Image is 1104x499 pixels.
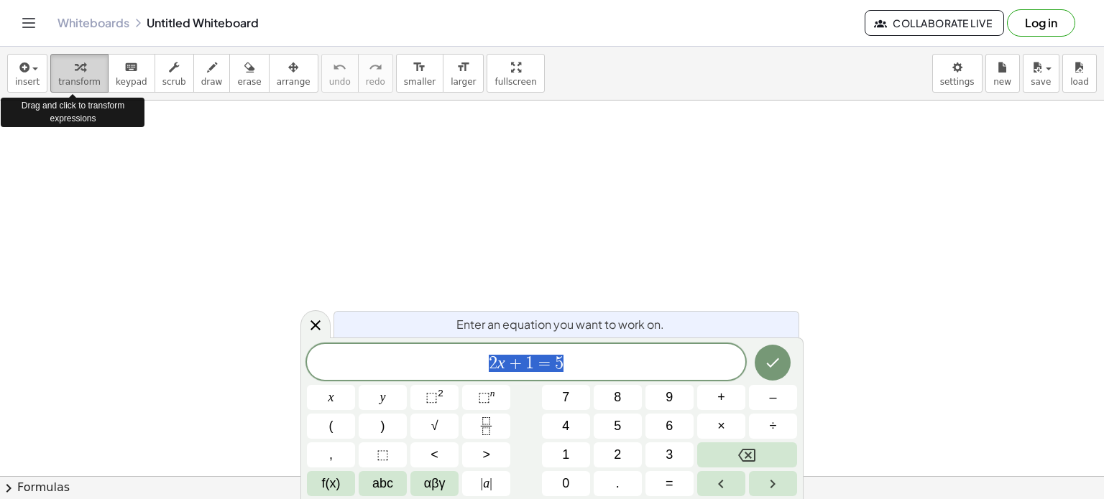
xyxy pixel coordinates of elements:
span: transform [58,77,101,87]
span: erase [237,77,261,87]
button: scrub [155,54,194,93]
button: Superscript [462,385,510,410]
span: load [1070,77,1089,87]
span: ⬚ [425,390,438,404]
span: 0 [562,474,569,493]
button: Right arrow [749,471,797,496]
span: larger [451,77,476,87]
button: new [985,54,1020,93]
button: ( [307,414,355,439]
button: keyboardkeypad [108,54,155,93]
button: erase [229,54,269,93]
div: Drag and click to transform expressions [1,98,144,126]
span: ) [381,416,385,436]
span: – [769,388,776,407]
span: abc [372,474,393,493]
span: + [717,388,725,407]
button: fullscreen [487,54,544,93]
i: format_size [456,59,470,76]
button: y [359,385,407,410]
span: arrange [277,77,310,87]
span: insert [15,77,40,87]
i: undo [333,59,346,76]
button: Collaborate Live [865,10,1004,36]
span: x [328,388,334,407]
span: ( [329,416,333,436]
button: Done [755,345,791,381]
button: format_sizesmaller [396,54,443,93]
span: 5 [555,355,563,372]
i: keyboard [124,59,138,76]
button: 0 [542,471,590,496]
button: Less than [410,442,459,467]
span: 2 [614,445,621,465]
button: save [1023,54,1059,93]
button: Backspace [697,442,797,467]
i: format_size [413,59,426,76]
button: 8 [594,385,642,410]
span: 1 [562,445,569,465]
span: ⬚ [377,445,389,465]
span: fullscreen [494,77,536,87]
span: = [666,474,673,493]
button: 6 [645,414,694,439]
button: Square root [410,414,459,439]
button: 1 [542,442,590,467]
span: smaller [404,77,436,87]
span: draw [201,77,223,87]
span: undo [329,77,351,87]
button: transform [50,54,109,93]
sup: n [490,388,495,398]
sup: 2 [438,388,443,398]
button: 5 [594,414,642,439]
button: Times [697,414,745,439]
span: 9 [666,388,673,407]
button: Absolute value [462,471,510,496]
span: , [329,445,333,465]
button: Squared [410,385,459,410]
button: Left arrow [697,471,745,496]
button: arrange [269,54,318,93]
span: Collaborate Live [877,17,992,29]
span: a [481,474,492,493]
span: settings [940,77,975,87]
button: settings [932,54,983,93]
button: Minus [749,385,797,410]
span: . [616,474,620,493]
button: Functions [307,471,355,496]
button: Greater than [462,442,510,467]
span: scrub [162,77,186,87]
span: y [380,388,386,407]
span: = [534,355,555,372]
span: 5 [614,416,621,436]
span: new [993,77,1011,87]
a: Whiteboards [57,16,129,30]
button: ) [359,414,407,439]
span: + [505,355,526,372]
span: save [1031,77,1051,87]
span: | [489,476,492,490]
span: f(x) [322,474,341,493]
span: ÷ [770,416,777,436]
button: 9 [645,385,694,410]
span: Enter an equation you want to work on. [456,316,664,333]
button: Fraction [462,414,510,439]
span: 6 [666,416,673,436]
span: > [482,445,490,465]
button: load [1062,54,1097,93]
button: Equals [645,471,694,496]
button: Log in [1007,9,1075,37]
span: 2 [489,355,497,372]
button: Plus [697,385,745,410]
button: format_sizelarger [443,54,484,93]
button: Toggle navigation [17,11,40,34]
button: 3 [645,442,694,467]
button: Alphabet [359,471,407,496]
button: insert [7,54,47,93]
span: keypad [116,77,147,87]
span: < [431,445,438,465]
span: 7 [562,388,569,407]
button: Divide [749,414,797,439]
span: √ [431,416,438,436]
span: 4 [562,416,569,436]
